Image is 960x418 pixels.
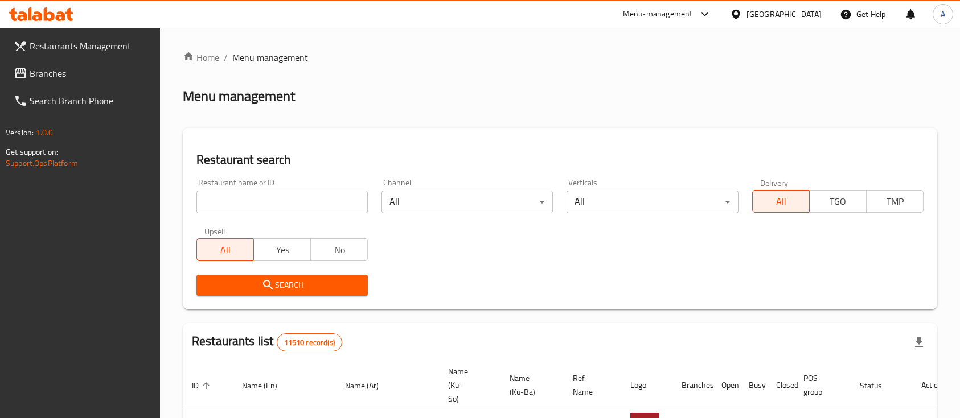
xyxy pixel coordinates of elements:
th: Action [912,361,951,409]
a: Support.OpsPlatform [6,156,78,171]
span: 1.0.0 [35,125,53,140]
div: [GEOGRAPHIC_DATA] [746,8,822,20]
a: Branches [5,60,161,87]
div: Total records count [277,333,342,351]
span: Status [860,379,897,392]
span: Version: [6,125,34,140]
span: 11510 record(s) [277,337,342,348]
div: Menu-management [623,7,693,21]
th: Branches [672,361,712,409]
span: All [202,242,249,258]
span: No [315,242,363,258]
span: Menu management [232,51,308,64]
span: Search [206,278,359,292]
div: All [381,191,553,213]
label: Upsell [204,227,225,235]
span: Search Branch Phone [30,94,151,107]
button: No [310,238,368,261]
a: Search Branch Phone [5,87,161,114]
a: Home [183,51,219,64]
li: / [224,51,228,64]
button: TGO [809,190,867,213]
span: TGO [814,193,862,210]
span: Branches [30,67,151,80]
div: Export file [905,329,933,356]
th: Open [712,361,740,409]
span: Get support on: [6,144,58,159]
span: ID [192,379,214,392]
th: Busy [740,361,767,409]
span: Name (Ku-So) [448,365,487,405]
th: Logo [621,361,672,409]
th: Closed [767,361,794,409]
span: Name (Ku-Ba) [510,371,550,399]
span: Name (Ar) [345,379,393,392]
span: Name (En) [242,379,292,392]
span: A [941,8,945,20]
button: All [752,190,810,213]
span: Ref. Name [573,371,608,399]
span: Yes [259,242,306,258]
span: TMP [871,193,919,210]
span: All [757,193,805,210]
label: Delivery [760,179,789,187]
nav: breadcrumb [183,51,937,64]
button: All [196,238,254,261]
a: Restaurants Management [5,32,161,60]
button: TMP [866,190,924,213]
span: POS group [803,371,837,399]
h2: Restaurants list [192,333,342,351]
div: All [567,191,738,213]
button: Search [196,275,368,296]
button: Yes [253,238,311,261]
span: Restaurants Management [30,39,151,53]
h2: Menu management [183,87,295,105]
h2: Restaurant search [196,151,924,168]
input: Search for restaurant name or ID.. [196,191,368,213]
